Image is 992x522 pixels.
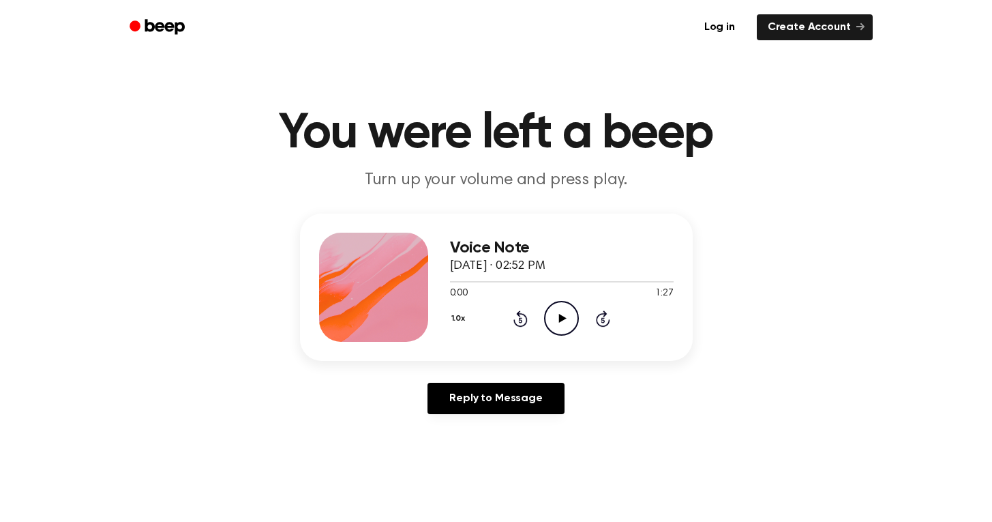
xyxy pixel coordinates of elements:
span: 1:27 [655,287,673,301]
h3: Voice Note [450,239,674,257]
a: Beep [120,14,197,41]
p: Turn up your volume and press play. [235,169,758,192]
span: [DATE] · 02:52 PM [450,260,545,272]
span: 0:00 [450,287,468,301]
a: Reply to Message [427,383,564,414]
button: 1.0x [450,307,470,330]
a: Log in [691,12,749,43]
a: Create Account [757,14,873,40]
h1: You were left a beep [147,109,845,158]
